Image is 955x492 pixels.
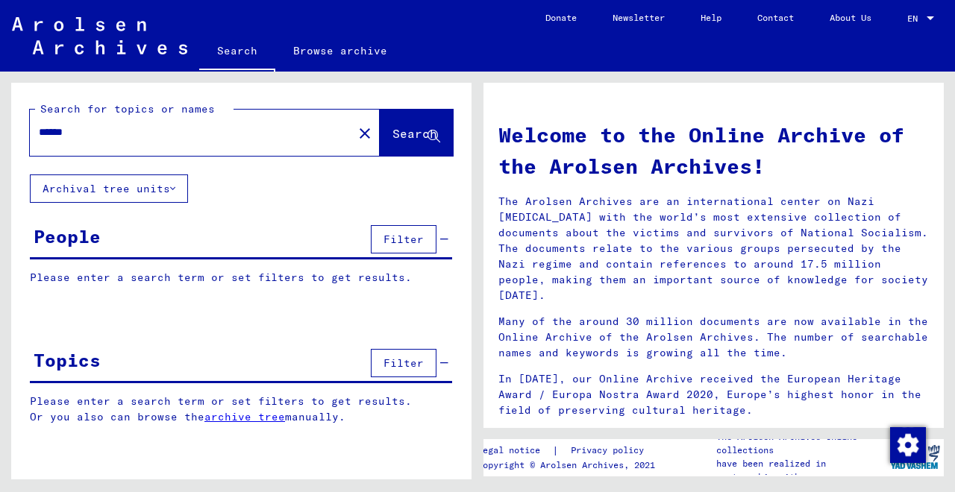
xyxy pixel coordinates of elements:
p: have been realized in partnership with [716,457,886,484]
button: Filter [371,349,436,377]
p: In [DATE], our Online Archive received the European Heritage Award / Europa Nostra Award 2020, Eu... [498,371,929,418]
h1: Welcome to the Online Archive of the Arolsen Archives! [498,119,929,182]
p: The Arolsen Archives online collections [716,430,886,457]
a: Privacy policy [559,443,662,458]
button: Archival tree units [30,174,188,203]
p: Copyright © Arolsen Archives, 2021 [477,458,662,472]
a: Search [199,33,275,72]
p: Please enter a search term or set filters to get results. [30,270,452,286]
mat-icon: close [356,124,374,142]
span: Filter [383,233,424,246]
div: Topics [34,347,101,373]
a: archive tree [204,410,285,423]
div: Change consent [889,426,925,462]
span: Search [392,126,437,141]
button: Search [380,110,453,156]
div: | [477,443,662,458]
p: The Arolsen Archives are an international center on Nazi [MEDICAL_DATA] with the world’s most ext... [498,194,929,303]
img: Arolsen_neg.svg [12,17,187,54]
div: People [34,223,101,250]
button: Filter [371,225,436,253]
img: yv_logo.png [887,438,943,476]
a: Legal notice [477,443,552,458]
button: Clear [350,118,380,148]
a: Browse archive [275,33,405,69]
mat-label: Search for topics or names [40,102,215,116]
span: EN [907,13,924,24]
p: Please enter a search term or set filters to get results. Or you also can browse the manually. [30,394,453,425]
p: Many of the around 30 million documents are now available in the Online Archive of the Arolsen Ar... [498,314,929,361]
span: Filter [383,356,424,370]
img: Change consent [890,427,926,463]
